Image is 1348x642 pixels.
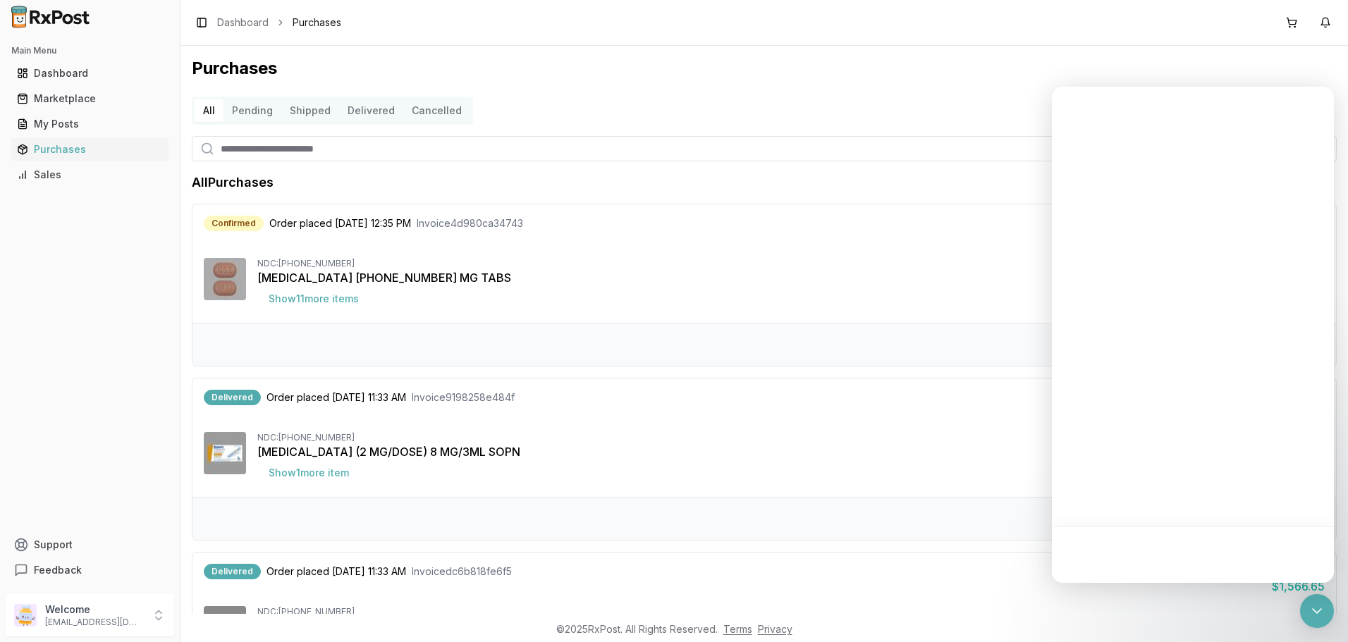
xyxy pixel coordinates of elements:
a: Privacy [758,623,792,635]
span: Invoice 4d980ca34743 [417,216,523,230]
div: Marketplace [17,92,163,106]
img: Biktarvy 50-200-25 MG TABS [204,258,246,300]
span: Order placed [DATE] 12:35 PM [269,216,411,230]
button: Pending [223,99,281,122]
div: Sales [17,168,163,182]
span: Order placed [DATE] 11:33 AM [266,390,406,405]
h2: Main Menu [11,45,168,56]
button: All [195,99,223,122]
a: Terms [723,623,752,635]
img: RxPost Logo [6,6,96,28]
h1: Purchases [192,57,1337,80]
div: Purchases [17,142,163,156]
button: Purchases [6,138,174,161]
div: [MEDICAL_DATA] [PHONE_NUMBER] MG TABS [257,269,1325,286]
span: Invoice 9198258e484f [412,390,515,405]
button: Show1more item [257,460,360,486]
div: Dashboard [17,66,163,80]
div: Confirmed [204,216,264,231]
div: Open Intercom Messenger [1300,594,1334,628]
div: $1,566.65 [1272,578,1325,595]
img: Ozempic (2 MG/DOSE) 8 MG/3ML SOPN [204,432,246,474]
button: Support [6,532,174,557]
div: NDC: [PHONE_NUMBER] [257,606,1325,617]
a: Dashboard [217,16,269,30]
button: My Posts [6,113,174,135]
img: User avatar [14,604,37,626]
button: Delivered [339,99,403,122]
div: NDC: [PHONE_NUMBER] [257,258,1325,269]
p: [EMAIL_ADDRESS][DOMAIN_NAME] [45,617,143,628]
a: Marketplace [11,86,168,111]
button: Feedback [6,557,174,583]
a: Purchases [11,137,168,162]
span: Order placed [DATE] 11:33 AM [266,564,406,579]
div: Delivered [204,564,261,579]
div: NDC: [PHONE_NUMBER] [257,432,1325,443]
a: Dashboard [11,61,168,86]
button: Cancelled [403,99,470,122]
span: Invoice dc6b818fe6f5 [412,564,512,579]
div: Delivered [204,390,261,405]
button: Show11more items [257,286,370,311]
div: [MEDICAL_DATA] (2 MG/DOSE) 8 MG/3ML SOPN [257,443,1325,460]
span: Feedback [34,563,82,577]
span: Purchases [293,16,341,30]
div: My Posts [17,117,163,131]
h1: All Purchases [192,173,274,192]
button: Marketplace [6,87,174,110]
button: Sales [6,163,174,186]
button: Dashboard [6,62,174,85]
p: Welcome [45,603,143,617]
a: My Posts [11,111,168,137]
a: Sales [11,162,168,187]
nav: breadcrumb [217,16,341,30]
button: Shipped [281,99,339,122]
